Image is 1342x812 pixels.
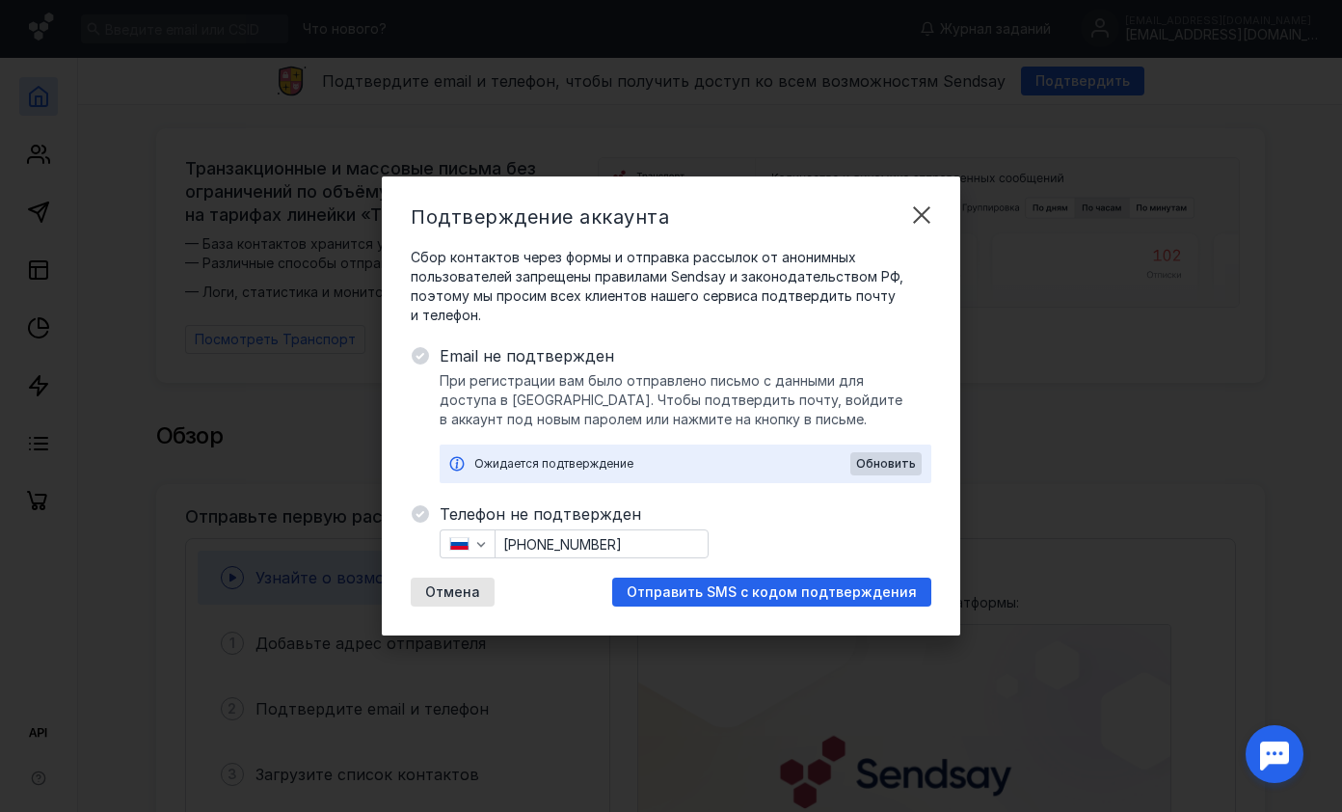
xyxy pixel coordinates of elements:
span: Email не подтвержден [440,344,931,367]
span: Телефон не подтвержден [440,502,931,526]
span: Отправить SMS с кодом подтверждения [627,584,917,601]
span: Обновить [856,457,916,471]
span: Сбор контактов через формы и отправка рассылок от анонимных пользователей запрещены правилами Sen... [411,248,931,325]
button: Обновить [850,452,922,475]
span: При регистрации вам было отправлено письмо с данными для доступа в [GEOGRAPHIC_DATA]. Чтобы подтв... [440,371,931,429]
button: Отправить SMS с кодом подтверждения [612,578,931,607]
span: Отмена [425,584,480,601]
button: Отмена [411,578,495,607]
div: Ожидается подтверждение [474,454,850,474]
span: Подтверждение аккаунта [411,205,669,229]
